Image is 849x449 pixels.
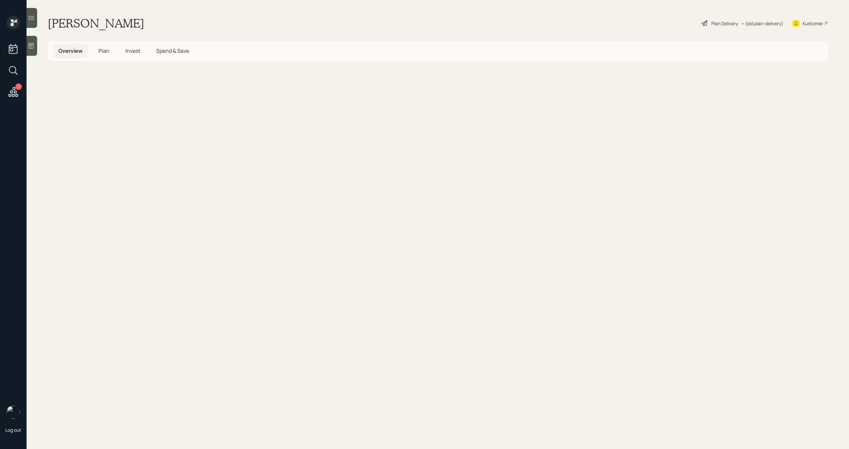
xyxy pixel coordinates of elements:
span: Invest [125,47,140,54]
span: Plan [98,47,109,54]
div: • (old plan-delivery) [741,20,783,27]
div: 7 [15,83,22,90]
div: Plan Delivery [711,20,738,27]
div: Log out [5,427,21,433]
h1: [PERSON_NAME] [48,16,144,31]
img: michael-russo-headshot.png [7,405,20,419]
span: Overview [58,47,83,54]
span: Spend & Save [156,47,189,54]
div: Kustomer [803,20,823,27]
